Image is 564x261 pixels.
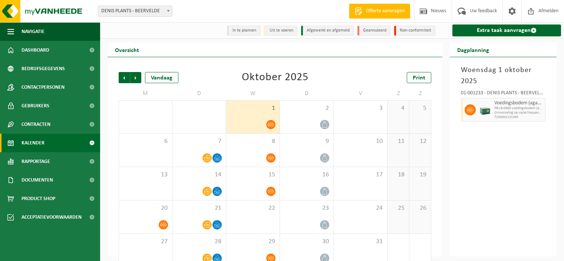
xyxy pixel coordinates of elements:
[22,22,44,41] span: Navigatie
[450,42,497,57] h2: Dagplanning
[98,6,172,17] span: DENIS PLANTS - BEERVELDE
[284,104,330,112] span: 2
[461,65,545,87] h3: Woensdag 1 oktober 2025
[22,115,50,134] span: Contracten
[123,171,168,179] span: 13
[479,104,491,115] img: PB-LB-0680-HPE-GN-01
[391,104,405,112] span: 4
[337,238,383,246] span: 31
[413,75,425,81] span: Print
[337,204,383,212] span: 24
[123,238,168,246] span: 27
[230,238,276,246] span: 29
[123,204,168,212] span: 20
[337,137,383,146] span: 10
[22,189,55,208] span: Product Shop
[284,238,330,246] span: 30
[123,137,168,146] span: 6
[337,171,383,179] span: 17
[230,204,276,212] span: 22
[280,87,334,100] td: D
[22,97,49,115] span: Gebruikers
[413,104,427,112] span: 5
[494,100,543,106] span: Voedingsbodem (agar-agar)
[461,91,545,98] div: 01-001233 - DENIS PLANTS - BEERVELDE
[108,42,146,57] h2: Overzicht
[364,7,406,15] span: Offerte aanvragen
[226,87,280,100] td: W
[119,72,130,83] span: Vorige
[301,26,354,36] li: Afgewerkt en afgemeld
[413,204,427,212] span: 26
[119,87,172,100] td: M
[230,137,276,146] span: 8
[407,72,431,83] a: Print
[176,204,222,212] span: 21
[349,4,410,19] a: Offerte aanvragen
[176,137,222,146] span: 7
[494,111,543,115] span: Omwisseling op vaste frequentie (incl. verwerking)
[391,204,405,212] span: 25
[22,208,82,226] span: Acceptatievoorwaarden
[334,87,387,100] td: V
[130,72,141,83] span: Volgende
[284,204,330,212] span: 23
[284,171,330,179] span: 16
[145,72,178,83] div: Vandaag
[22,134,44,152] span: Kalender
[22,78,65,97] span: Contactpersonen
[98,6,172,16] span: DENIS PLANTS - BEERVELDE
[337,104,383,112] span: 3
[409,87,431,100] td: Z
[284,137,330,146] span: 9
[176,238,222,246] span: 28
[413,171,427,179] span: 19
[242,72,309,83] div: Oktober 2025
[391,137,405,146] span: 11
[22,152,50,171] span: Rapportage
[391,171,405,179] span: 18
[387,87,409,100] td: Z
[413,137,427,146] span: 12
[22,41,49,59] span: Dashboard
[230,171,276,179] span: 15
[394,26,435,36] li: Non-conformiteit
[176,171,222,179] span: 14
[230,104,276,112] span: 1
[227,26,260,36] li: In te plannen
[494,106,543,111] span: PB-LB-0680 voedingsbodem (agar-agar)
[494,115,543,120] span: T250002131395
[452,25,561,36] a: Extra taak aanvragen
[22,59,65,78] span: Bedrijfsgegevens
[357,26,390,36] li: Geannuleerd
[22,171,53,189] span: Documenten
[172,87,226,100] td: D
[264,26,297,36] li: Uit te voeren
